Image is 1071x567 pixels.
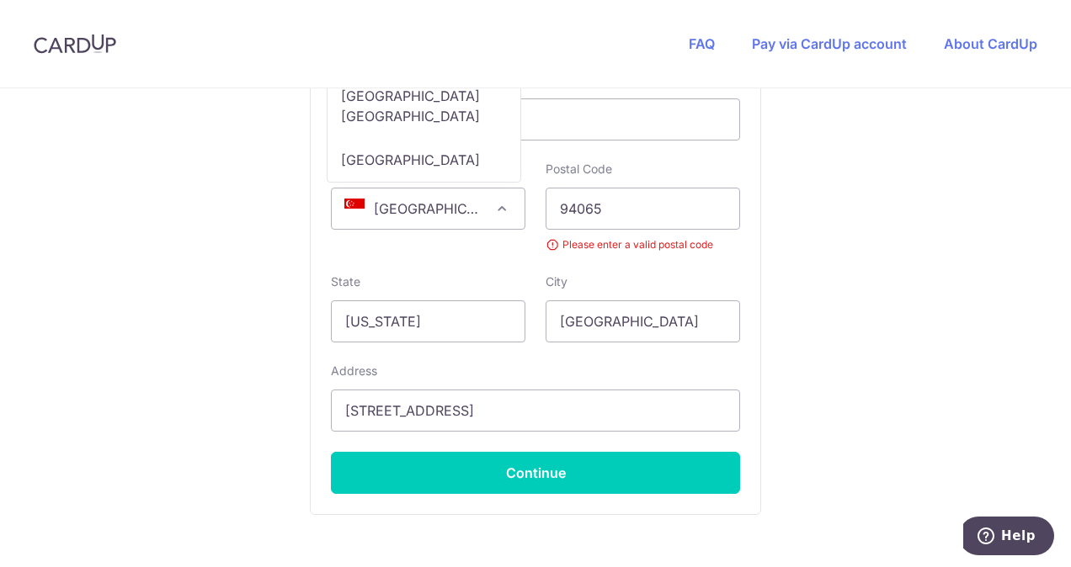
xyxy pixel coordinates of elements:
iframe: Secure card payment input frame [345,109,726,130]
label: City [546,273,567,290]
label: Address [331,363,377,379]
a: About CardUp [944,35,1037,52]
small: Please enter a valid postal code [546,236,740,253]
span: Singapore [332,188,525,229]
a: Pay via CardUp account [752,35,907,52]
label: State [331,273,360,290]
span: Singapore [331,188,525,230]
input: Example 123456 [546,188,740,230]
p: [GEOGRAPHIC_DATA] [GEOGRAPHIC_DATA] [341,86,507,126]
button: Continue [331,452,740,494]
label: Postal Code [546,161,612,178]
p: [GEOGRAPHIC_DATA] [341,150,480,170]
a: FAQ [689,35,715,52]
iframe: Opens a widget where you can find more information [963,517,1054,559]
img: CardUp [34,34,116,54]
